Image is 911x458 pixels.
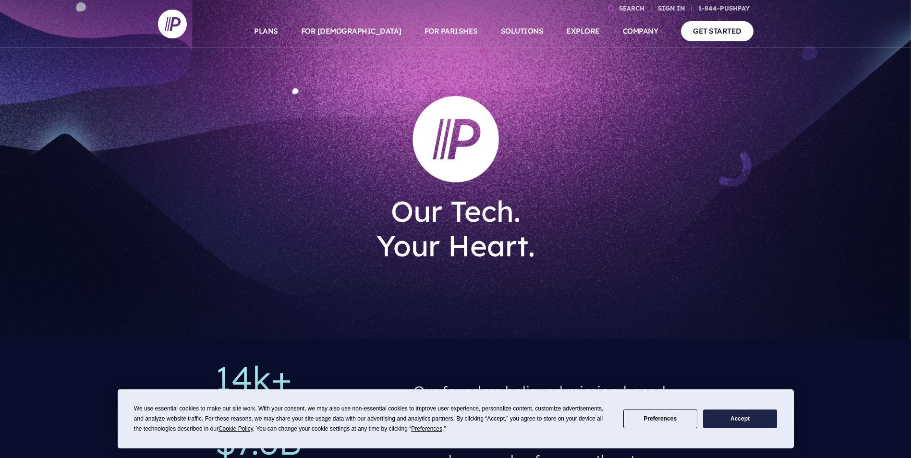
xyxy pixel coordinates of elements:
a: COMPANY [623,14,658,48]
span: Preferences [411,425,442,432]
button: Preferences [623,410,697,428]
h1: Our Tech. Your Heart. [315,186,597,271]
a: SOLUTIONS [501,14,544,48]
p: 14k+ [215,361,398,396]
div: We use essential cookies to make our site work. With your consent, we may also use non-essential ... [134,404,612,434]
a: EXPLORE [566,14,600,48]
span: Cookie Policy [219,425,253,432]
a: GET STARTED [681,21,753,41]
a: FOR PARISHES [425,14,478,48]
button: Accept [703,410,777,428]
a: PLANS [254,14,278,48]
a: FOR [DEMOGRAPHIC_DATA] [301,14,401,48]
div: Cookie Consent Prompt [118,389,794,448]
